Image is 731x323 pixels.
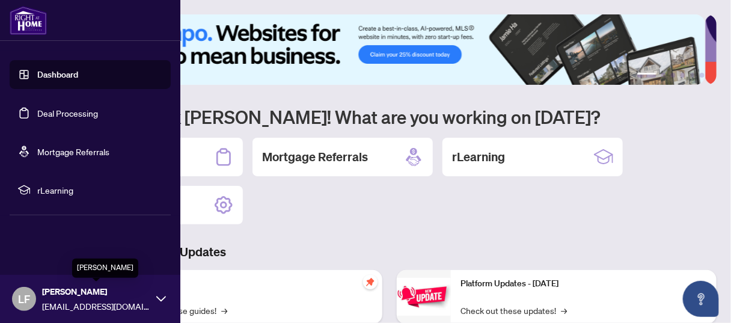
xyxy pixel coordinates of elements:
[37,146,109,157] a: Mortgage Referrals
[460,277,707,291] p: Platform Updates - [DATE]
[37,108,98,118] a: Deal Processing
[63,14,705,85] img: Slide 0
[671,73,676,78] button: 3
[452,149,505,165] h2: rLearning
[63,244,717,260] h3: Brokerage & Industry Updates
[63,105,717,128] h1: Welcome back [PERSON_NAME]! What are you working on [DATE]?
[72,259,138,278] div: [PERSON_NAME]
[10,6,47,35] img: logo
[561,304,567,317] span: →
[700,73,705,78] button: 6
[460,304,567,317] a: Check out these updates!→
[37,69,78,80] a: Dashboard
[37,183,162,197] span: rLearning
[221,304,227,317] span: →
[363,275,378,289] span: pushpin
[683,281,719,317] button: Open asap
[42,300,150,313] span: [EMAIL_ADDRESS][DOMAIN_NAME]
[681,73,685,78] button: 4
[661,73,666,78] button: 2
[18,291,30,307] span: LF
[42,285,150,298] span: [PERSON_NAME]
[126,277,373,291] p: Self-Help
[690,73,695,78] button: 5
[397,278,451,316] img: Platform Updates - June 23, 2025
[262,149,368,165] h2: Mortgage Referrals
[637,73,656,78] button: 1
